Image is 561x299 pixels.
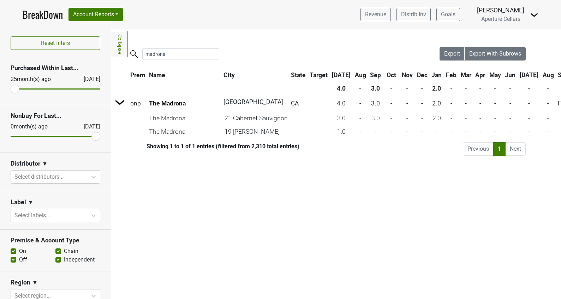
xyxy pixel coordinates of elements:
[353,82,368,95] th: -
[444,112,458,125] td: -
[473,82,487,95] th: -
[444,50,460,57] span: Export
[390,100,392,107] span: -
[488,112,503,125] td: -
[222,125,284,138] td: '19 [PERSON_NAME]
[383,82,399,95] th: -
[459,112,473,125] td: -
[222,69,280,81] th: City: activate to sort column ascending
[481,16,520,22] span: Aperture Cellars
[11,36,100,50] button: Reset filters
[488,82,503,95] th: -
[11,64,100,72] h3: Purchased Within Last...
[444,82,458,95] th: -
[64,247,78,255] label: Chain
[421,100,423,107] span: -
[330,82,352,95] th: 4.0
[509,100,511,107] span: -
[353,112,368,125] td: -
[430,82,444,95] th: 2.0
[77,122,100,131] div: [DATE]
[368,125,383,138] td: -
[112,69,128,81] th: &nbsp;: activate to sort column ascending
[488,69,503,81] th: May: activate to sort column ascending
[383,69,399,81] th: Oct: activate to sort column ascending
[130,71,145,79] span: Prem
[129,96,147,111] td: onp
[222,112,284,125] td: '21 Cabernet Sauvignon
[415,112,429,125] td: -
[444,69,458,81] th: Feb: activate to sort column ascending
[19,247,26,255] label: On
[430,125,444,138] td: -
[11,112,100,120] h3: Nonbuy For Last...
[493,142,506,156] a: 1
[518,112,540,125] td: -
[42,160,48,168] span: ▼
[371,100,380,107] span: 3.0
[149,71,165,79] span: Name
[11,237,100,244] h3: Premise & Account Type
[223,98,283,105] span: [GEOGRAPHIC_DATA]
[368,69,383,81] th: Sep: activate to sort column ascending
[148,69,221,81] th: Name: activate to sort column ascending
[450,100,452,107] span: -
[541,112,556,125] td: -
[11,75,67,84] div: 25 month(s) ago
[459,125,473,138] td: -
[149,100,186,107] a: The Madrona
[459,69,473,81] th: Mar: activate to sort column ascending
[436,8,460,21] a: Goals
[111,31,128,57] a: Collapse
[383,112,399,125] td: -
[444,125,458,138] td: -
[360,8,391,21] a: Revenue
[503,112,518,125] td: -
[28,198,34,207] span: ▼
[518,69,540,81] th: Jul: activate to sort column ascending
[23,7,63,22] a: BreakDown
[541,82,556,95] th: -
[330,69,352,81] th: Jul: activate to sort column ascending
[459,82,473,95] th: -
[353,125,368,138] td: -
[473,125,487,138] td: -
[528,100,530,107] span: -
[11,279,30,286] h3: Region
[518,82,540,95] th: -
[473,112,487,125] td: -
[479,100,481,107] span: -
[432,100,441,107] span: 2.0
[11,199,26,206] h3: Label
[473,69,487,81] th: Apr: activate to sort column ascending
[148,112,221,125] td: The Madrona
[396,8,431,21] a: Distrib Inv
[32,278,38,287] span: ▼
[415,82,429,95] th: -
[503,82,518,95] th: -
[400,125,414,138] td: -
[503,69,518,81] th: Jun: activate to sort column ascending
[353,69,368,81] th: Aug: activate to sort column ascending
[477,6,524,15] div: [PERSON_NAME]
[368,112,383,125] td: 3.0
[400,69,414,81] th: Nov: activate to sort column ascending
[310,71,328,79] span: Target
[330,112,352,125] td: 3.0
[494,100,496,107] span: -
[330,125,352,138] td: 1.0
[291,100,299,107] span: CA
[111,143,299,150] div: Showing 1 to 1 of 1 entries (filtered from 2,310 total entries)
[289,69,308,81] th: State: activate to sort column ascending
[465,100,467,107] span: -
[430,69,444,81] th: Jan: activate to sort column ascending
[430,112,444,125] td: 2.0
[465,47,526,61] button: Export With Subrows
[383,125,399,138] td: -
[530,11,538,19] img: Dropdown Menu
[415,69,429,81] th: Dec: activate to sort column ascending
[541,125,556,138] td: -
[129,69,147,81] th: Prem: activate to sort column ascending
[415,125,429,138] td: -
[148,125,221,138] td: The Madrona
